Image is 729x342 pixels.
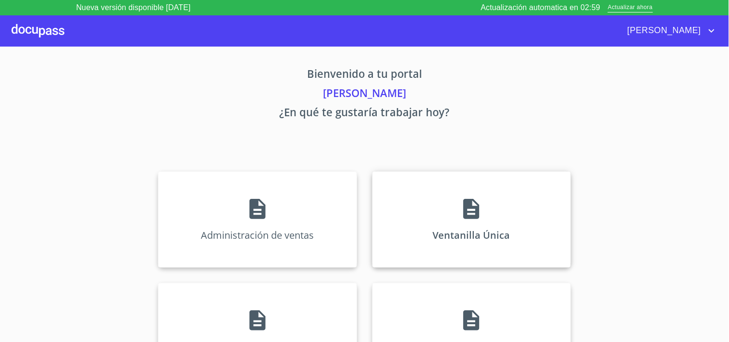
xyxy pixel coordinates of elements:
p: ¿En qué te gustaría trabajar hoy? [69,104,661,123]
button: account of current user [620,23,717,38]
p: Administración de ventas [201,229,314,242]
p: [PERSON_NAME] [69,85,661,104]
p: Actualización automatica en 02:59 [481,2,601,13]
span: Actualizar ahora [608,3,653,13]
p: Bienvenido a tu portal [69,66,661,85]
p: Nueva versión disponible [DATE] [76,2,191,13]
p: Ventanilla Única [433,229,510,242]
span: [PERSON_NAME] [620,23,706,38]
